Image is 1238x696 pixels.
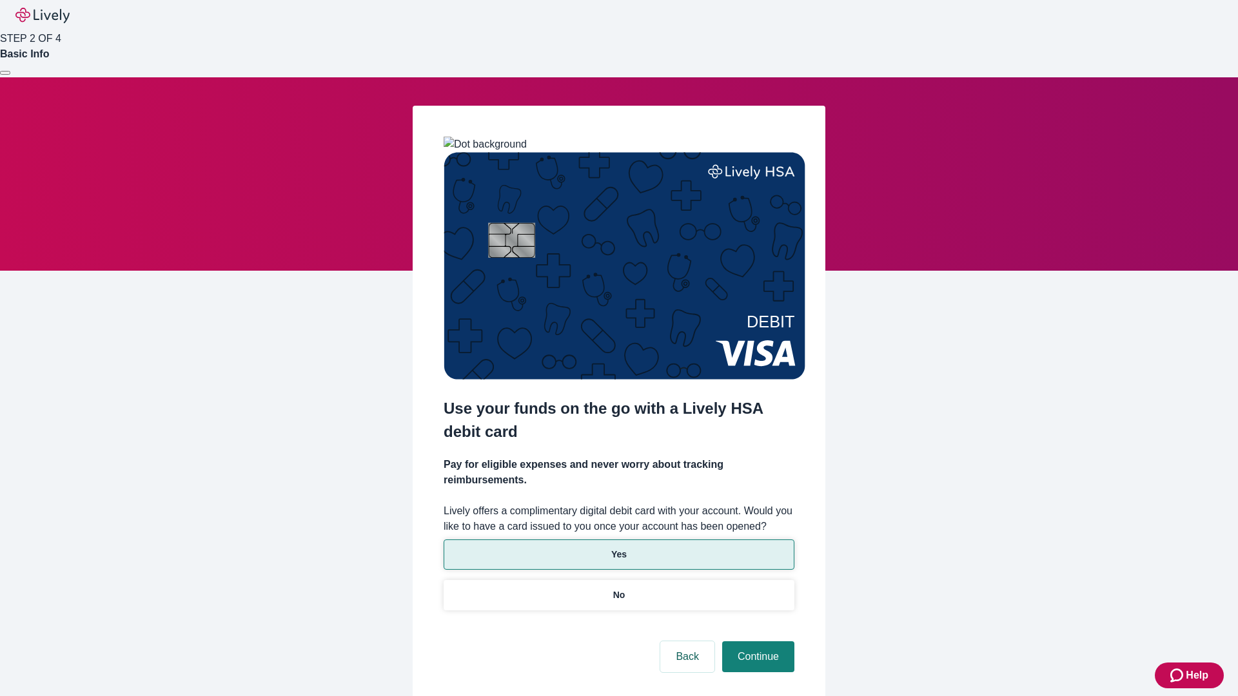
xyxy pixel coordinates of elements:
[444,580,794,610] button: No
[611,548,627,561] p: Yes
[613,588,625,602] p: No
[444,539,794,570] button: Yes
[1186,668,1208,683] span: Help
[444,503,794,534] label: Lively offers a complimentary digital debit card with your account. Would you like to have a card...
[722,641,794,672] button: Continue
[1155,662,1224,688] button: Zendesk support iconHelp
[444,397,794,443] h2: Use your funds on the go with a Lively HSA debit card
[444,457,794,488] h4: Pay for eligible expenses and never worry about tracking reimbursements.
[15,8,70,23] img: Lively
[1170,668,1186,683] svg: Zendesk support icon
[660,641,714,672] button: Back
[444,137,527,152] img: Dot background
[444,152,805,380] img: Debit card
